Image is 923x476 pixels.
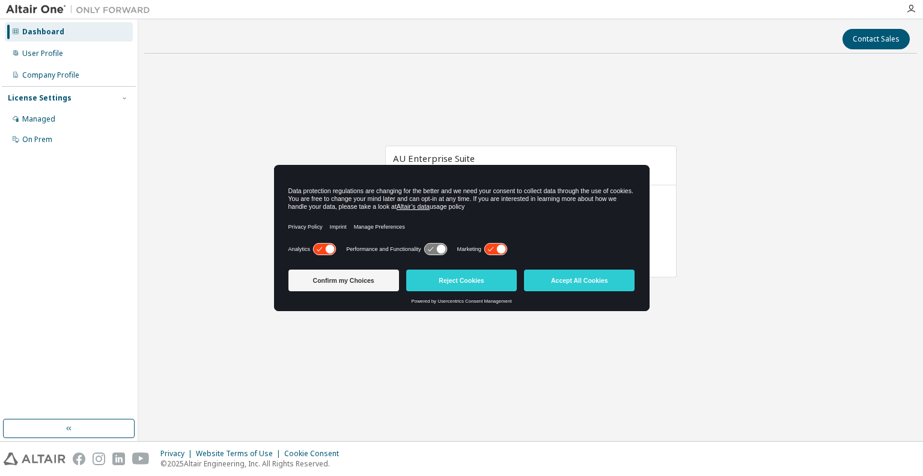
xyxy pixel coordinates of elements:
[160,459,346,469] p: © 2025 Altair Engineering, Inc. All Rights Reserved.
[6,4,156,16] img: Altair One
[22,70,79,80] div: Company Profile
[284,449,346,459] div: Cookie Consent
[112,453,125,465] img: linkedin.svg
[8,93,72,103] div: License Settings
[393,152,475,164] span: AU Enterprise Suite
[4,453,65,465] img: altair_logo.svg
[160,449,196,459] div: Privacy
[22,49,63,58] div: User Profile
[842,29,910,49] button: Contact Sales
[196,449,284,459] div: Website Terms of Use
[93,453,105,465] img: instagram.svg
[73,453,85,465] img: facebook.svg
[22,114,55,124] div: Managed
[22,27,64,37] div: Dashboard
[22,135,52,144] div: On Prem
[132,453,150,465] img: youtube.svg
